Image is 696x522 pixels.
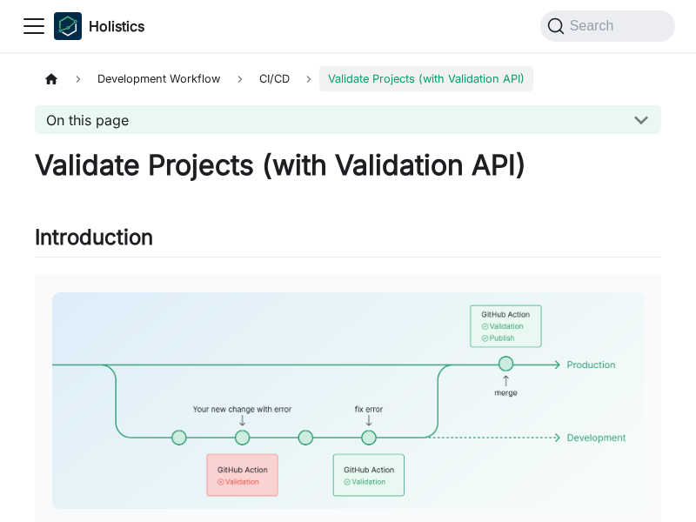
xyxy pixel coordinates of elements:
span: Development Workflow [89,66,229,91]
a: HolisticsHolisticsHolistics [54,12,144,40]
span: Validate Projects (with Validation API) [319,66,533,91]
button: Search (Command+K) [540,10,675,42]
nav: Breadcrumbs [35,66,661,91]
span: Search [565,18,625,34]
span: CI/CD [251,66,298,91]
h2: Introduction [35,224,661,258]
a: Home page [35,66,68,91]
button: On this page [35,105,661,134]
img: Holistics [54,12,82,40]
h1: Validate Projects (with Validation API) [35,148,661,183]
button: Toggle navigation bar [21,13,47,39]
b: Holistics [89,16,144,37]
